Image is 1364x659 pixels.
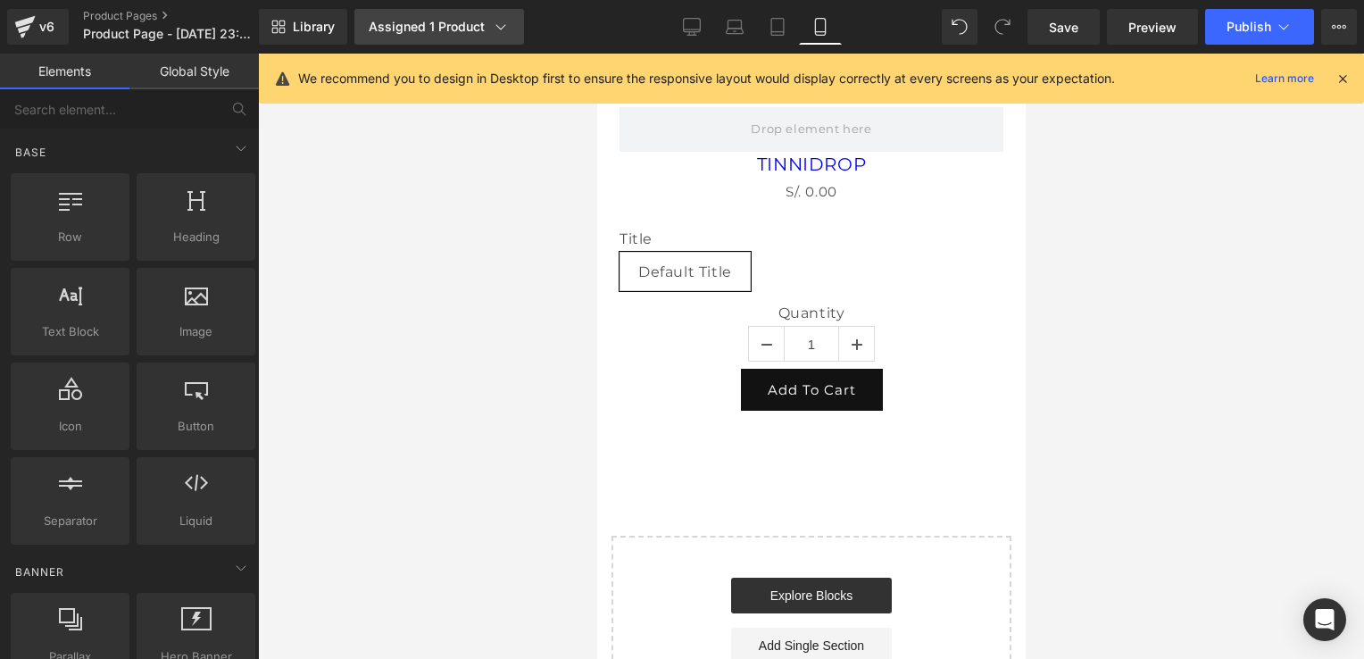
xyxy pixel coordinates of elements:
span: Image [142,322,250,341]
a: Add Single Section [134,574,295,610]
span: Liquid [142,512,250,530]
a: Learn more [1248,68,1321,89]
span: Default Title [41,199,135,237]
span: Text Block [16,322,124,341]
a: Laptop [713,9,756,45]
a: Desktop [670,9,713,45]
button: Add To Cart [144,315,286,357]
a: Mobile [799,9,842,45]
span: Heading [142,228,250,246]
button: Redo [985,9,1020,45]
span: Banner [13,563,66,580]
span: Button [142,417,250,436]
a: v6 [7,9,69,45]
a: Product Pages [83,9,288,23]
div: Open Intercom Messenger [1303,598,1346,641]
label: Title [22,177,406,198]
span: Separator [16,512,124,530]
span: Library [293,19,335,35]
div: v6 [36,15,58,38]
span: Row [16,228,124,246]
span: Preview [1128,18,1177,37]
a: TINNIDROP [160,100,269,121]
button: More [1321,9,1357,45]
a: Explore Blocks [134,524,295,560]
p: We recommend you to design in Desktop first to ensure the responsive layout would display correct... [298,69,1115,88]
label: Quantity [22,251,406,272]
button: Publish [1205,9,1314,45]
span: S/. 0.00 [188,126,240,150]
a: New Library [259,9,347,45]
span: Publish [1227,20,1271,34]
div: Assigned 1 Product [369,18,510,36]
a: Preview [1107,9,1198,45]
a: Tablet [756,9,799,45]
span: Product Page - [DATE] 23:05:19 [83,27,254,41]
a: Global Style [129,54,259,89]
span: Base [13,144,48,161]
span: Icon [16,417,124,436]
span: Save [1049,18,1078,37]
button: Undo [942,9,977,45]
